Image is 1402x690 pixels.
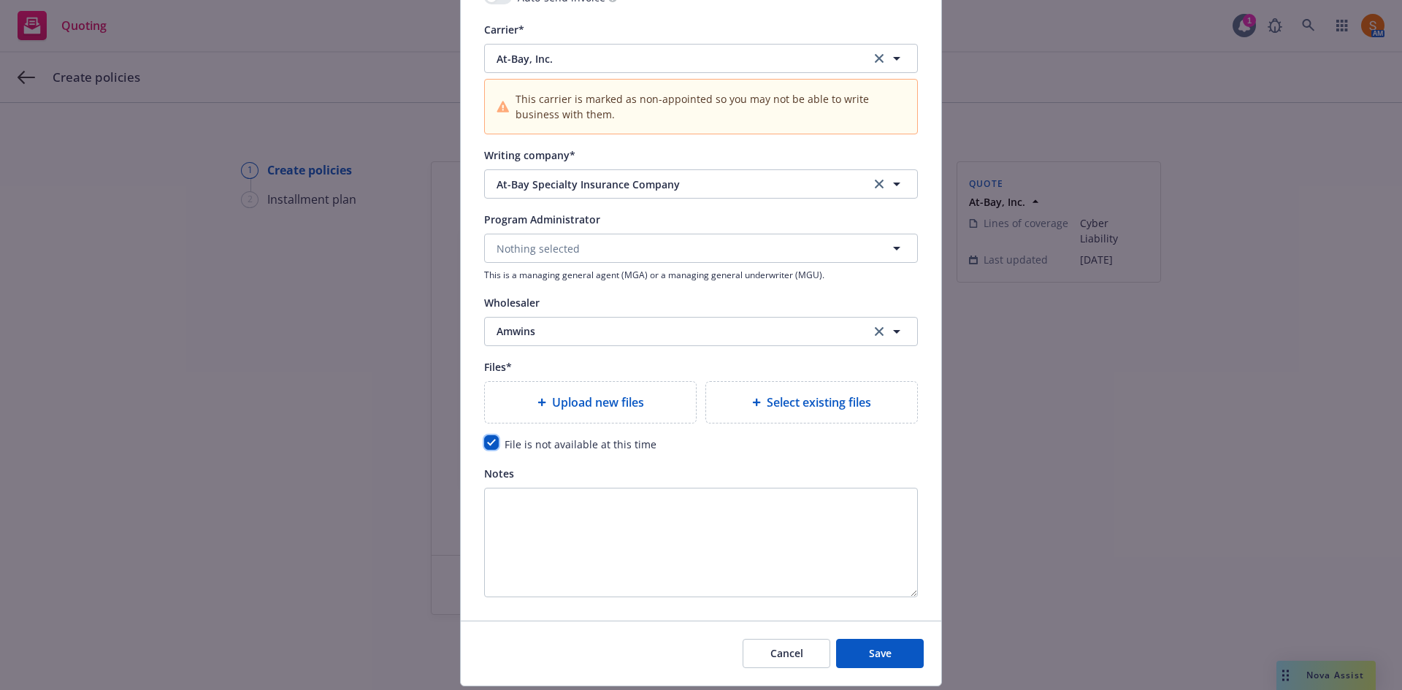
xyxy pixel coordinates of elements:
div: Upload new files [484,381,697,423]
button: Amwinsclear selection [484,317,918,346]
button: At-Bay, Inc.clear selection [484,44,918,73]
span: Program Administrator [484,212,600,226]
span: Cancel [770,646,803,660]
span: Writing company* [484,148,575,162]
span: Select existing files [767,394,871,411]
span: Upload new files [552,394,644,411]
span: This is a managing general agent (MGA) or a managing general underwriter (MGU). [484,269,918,281]
a: clear selection [870,323,888,340]
button: Cancel [743,639,830,668]
button: Save [836,639,924,668]
button: At-Bay Specialty Insurance Companyclear selection [484,169,918,199]
span: Carrier* [484,23,524,37]
span: This carrier is marked as non-appointed so you may not be able to write business with them. [516,91,905,122]
span: Nothing selected [497,241,580,256]
span: At-Bay, Inc. [497,51,849,66]
span: File is not available at this time [505,437,656,451]
span: Notes [484,467,514,480]
span: Save [869,646,892,660]
span: Amwins [497,323,849,339]
a: clear selection [870,175,888,193]
button: Nothing selected [484,234,918,263]
span: Wholesaler [484,296,540,310]
span: At-Bay Specialty Insurance Company [497,177,849,192]
div: Select existing files [705,381,918,423]
span: Files* [484,360,512,374]
a: clear selection [870,50,888,67]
